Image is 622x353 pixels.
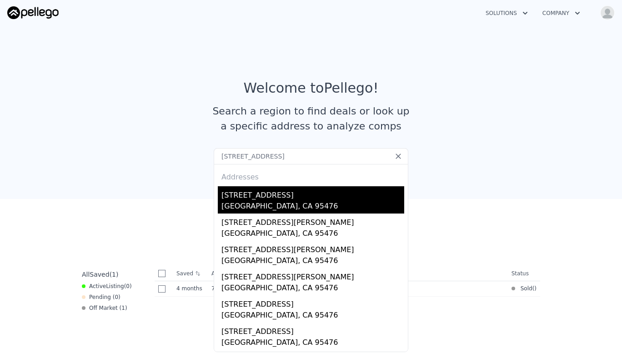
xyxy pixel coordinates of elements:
[534,285,537,292] span: )
[221,337,404,350] div: [GEOGRAPHIC_DATA], CA 95476
[221,186,404,201] div: [STREET_ADDRESS]
[221,323,404,337] div: [STREET_ADDRESS]
[78,228,544,244] div: Saved Properties
[209,104,413,134] div: Search a region to find deals or look up a specific address to analyze comps
[208,266,508,281] th: Address
[508,266,540,281] th: Status
[535,5,587,21] button: Company
[211,285,262,292] span: 7823 Saratoga Knl
[214,148,408,164] input: Search an address or region...
[7,6,59,19] img: Pellego
[221,201,404,214] div: [GEOGRAPHIC_DATA], CA 95476
[176,285,204,292] time: 2025-05-15 21:23
[515,285,535,292] span: Sold (
[90,271,109,278] span: Saved
[221,310,404,323] div: [GEOGRAPHIC_DATA], CA 95476
[82,293,120,301] div: Pending ( 0 )
[244,80,379,96] div: Welcome to Pellego !
[89,283,132,290] span: Active ( 0 )
[221,295,404,310] div: [STREET_ADDRESS]
[221,255,404,268] div: [GEOGRAPHIC_DATA], CA 95476
[221,241,404,255] div: [STREET_ADDRESS][PERSON_NAME]
[478,5,535,21] button: Solutions
[600,5,615,20] img: avatar
[82,304,127,312] div: Off Market ( 1 )
[218,164,404,186] div: Addresses
[221,228,404,241] div: [GEOGRAPHIC_DATA], CA 95476
[221,283,404,295] div: [GEOGRAPHIC_DATA], CA 95476
[221,214,404,228] div: [STREET_ADDRESS][PERSON_NAME]
[106,283,124,289] span: Listing
[82,270,118,279] div: All ( 1 )
[221,268,404,283] div: [STREET_ADDRESS][PERSON_NAME]
[173,266,208,281] th: Saved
